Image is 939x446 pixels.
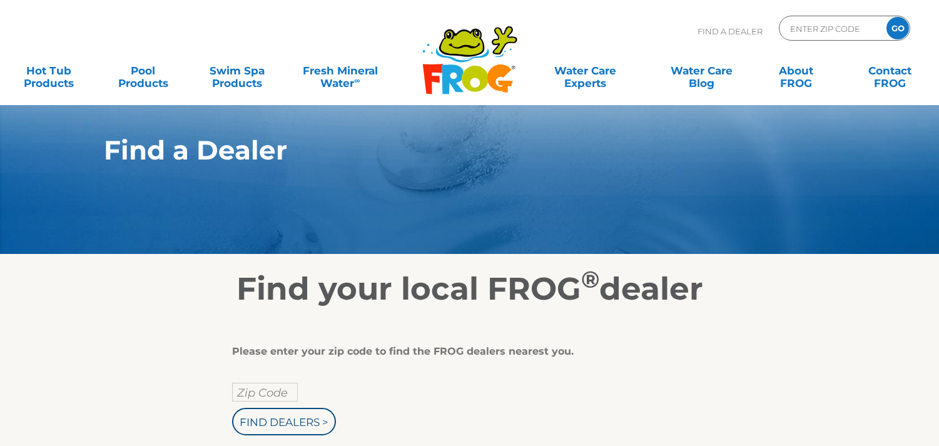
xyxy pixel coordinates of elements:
div: Please enter your zip code to find the FROG dealers nearest you. [232,345,698,358]
a: Water CareBlog [666,58,739,83]
a: Hot TubProducts [13,58,86,83]
input: Zip Code Form [789,19,873,38]
sup: ® [581,265,599,293]
sup: ∞ [354,76,360,85]
p: Find A Dealer [698,16,763,47]
input: GO [886,17,909,39]
h2: Find your local FROG dealer [85,270,855,308]
a: AboutFROG [759,58,833,83]
a: ContactFROG [853,58,926,83]
a: PoolProducts [106,58,180,83]
a: Fresh MineralWater∞ [295,58,386,83]
a: Water CareExperts [525,58,644,83]
input: Find Dealers > [232,408,336,435]
a: Swim SpaProducts [201,58,274,83]
h1: Find a Dealer [104,135,778,165]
